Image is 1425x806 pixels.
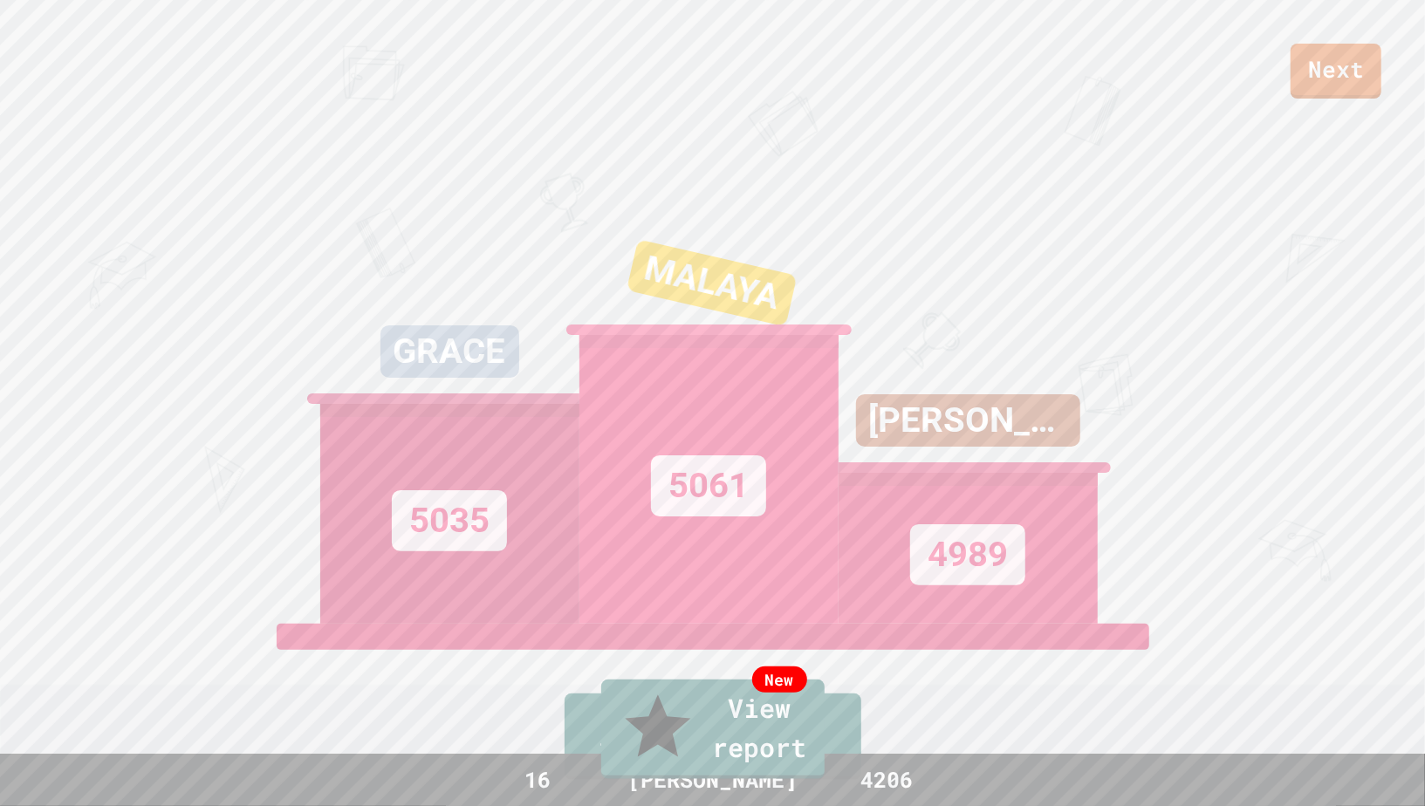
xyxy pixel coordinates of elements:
a: Next [1291,44,1381,99]
div: 4989 [910,524,1025,585]
a: View report [601,680,825,779]
div: 5061 [651,455,766,516]
div: GRACE [380,325,519,378]
div: New [752,666,807,693]
div: MALAYA [627,239,798,326]
div: 5035 [392,490,507,551]
div: [PERSON_NAME] [856,394,1080,447]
